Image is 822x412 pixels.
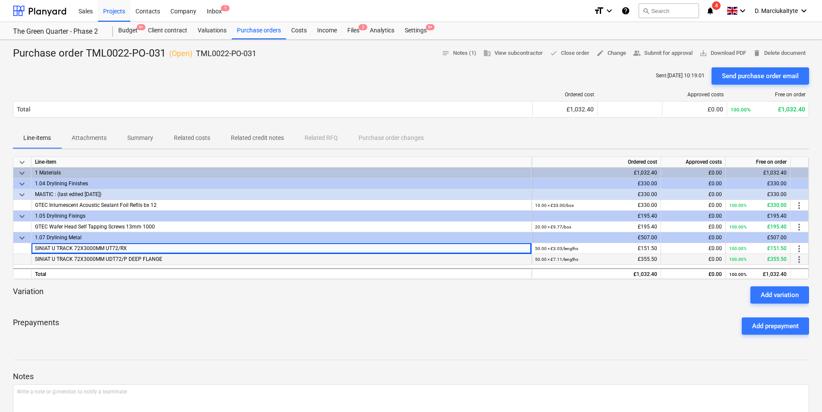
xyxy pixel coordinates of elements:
a: Client contract [143,22,192,39]
span: keyboard_arrow_down [17,168,27,178]
div: £195.40 [535,222,657,232]
div: £1,032.40 [729,168,787,178]
span: keyboard_arrow_down [17,179,27,189]
button: Send purchase order email [712,67,809,85]
div: 1.07 Drylining Metal [35,232,528,243]
div: £330.00 [535,178,657,189]
div: £330.00 [729,178,787,189]
p: TML0022-PO-031 [196,48,256,59]
small: 100.00% [729,257,746,262]
p: Attachments [72,133,107,143]
button: Delete document [750,47,809,60]
span: Notes (1) [442,48,476,58]
span: delete [753,49,761,57]
span: keyboard_arrow_down [17,211,27,222]
span: SINIAT U TRACK 72X3000MM UT72/RX [35,245,127,251]
small: 50.00 × £3.03 / lengths [535,246,578,251]
span: done [550,49,557,57]
p: Related costs [174,133,210,143]
div: £507.00 [535,232,657,243]
div: £1,032.40 [535,269,657,280]
div: Purchase orders [232,22,286,39]
button: Change [593,47,630,60]
button: View subcontractor [480,47,546,60]
div: Free on order [726,157,791,168]
div: £330.00 [729,189,787,200]
span: more_vert [794,254,804,265]
div: Free on order [731,92,806,98]
div: £195.40 [729,211,787,222]
div: £0.00 [665,189,722,200]
div: Ordered cost [536,92,594,98]
span: keyboard_arrow_down [17,190,27,200]
a: Budget9+ [113,22,143,39]
span: 4 [712,1,721,10]
span: more_vert [794,222,804,232]
div: Costs [286,22,312,39]
a: Analytics [365,22,400,39]
div: £0.00 [665,243,722,254]
small: 100.00% [729,246,746,251]
div: £0.00 [665,222,722,232]
div: Approved costs [666,92,724,98]
p: Sent : [DATE] 10:19:01 [656,72,705,79]
small: 20.00 × £9.77 / box [535,225,571,229]
div: £1,032.40 [731,106,805,113]
i: format_size [594,6,604,16]
span: save_alt [699,49,707,57]
div: £330.00 [729,200,787,211]
div: £355.50 [535,254,657,265]
small: 100.00% [729,272,746,277]
div: £0.00 [665,211,722,222]
p: ( Open ) [169,48,192,59]
div: £355.50 [729,254,787,265]
div: £330.00 [535,189,657,200]
span: business [483,49,491,57]
span: search [642,7,649,14]
div: £0.00 [665,200,722,211]
span: GTEC Intumescent Acoustic Sealant Foil Refils bx 12 [35,202,157,208]
div: £151.50 [535,243,657,254]
button: Submit for approval [630,47,696,60]
div: £151.50 [729,243,787,254]
div: £1,032.40 [535,168,657,178]
p: Line-items [23,133,51,143]
div: £195.40 [535,211,657,222]
div: Files [342,22,365,39]
i: Knowledge base [621,6,630,16]
a: Valuations [192,22,232,39]
span: GTEC Wafer Head Self Tapping Screws 13mm 1000 [35,224,155,230]
span: 9+ [426,24,435,30]
i: notifications [706,6,715,16]
span: Delete document [753,48,806,58]
div: £1,032.40 [536,106,594,113]
span: people_alt [633,49,641,57]
div: Send purchase order email [722,70,799,82]
span: Change [596,48,626,58]
span: SINIAT U TRACK 72X3000MM UDT72/P DEEP FLANGE [35,256,162,262]
button: Notes (1) [438,47,480,60]
div: Line-item [31,157,532,168]
span: Submit for approval [633,48,693,58]
small: 100.00% [729,203,746,208]
div: MASTIC : (last edited 08 Aug 2025) [35,189,528,200]
div: £195.40 [729,222,787,232]
i: keyboard_arrow_down [604,6,614,16]
span: 1 [221,5,230,11]
div: Purchase order TML0022-PO-031 [13,47,256,60]
div: £1,032.40 [729,269,787,280]
div: £507.00 [729,232,787,243]
div: Approved costs [661,157,726,168]
small: 50.00 × £7.11 / lengths [535,257,578,262]
div: Settings [400,22,432,39]
a: Income [312,22,342,39]
span: more_vert [794,200,804,211]
span: Download PDF [699,48,746,58]
div: Budget [113,22,143,39]
div: The Green Quarter - Phase 2 [13,27,103,36]
small: 100.00% [731,107,751,113]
